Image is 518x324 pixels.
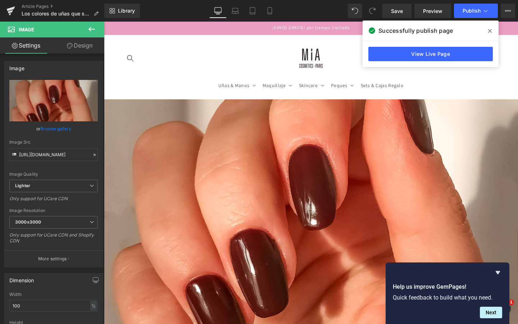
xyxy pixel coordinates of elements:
span: Library [118,8,135,14]
button: More [501,4,515,18]
div: % [90,301,97,311]
button: Undo [348,4,362,18]
img: MIA Cosmetics Paris EU [203,24,232,53]
div: Image Resolution [9,208,98,213]
button: [GEOGRAPHIC_DATA] | EUR € [306,32,385,45]
a: Mobile [261,4,278,18]
b: Lighter [15,183,30,188]
a: Sets & Cajas Regalo [265,59,319,75]
summary: Skincare [201,59,235,75]
a: New Library [104,4,140,18]
summary: Peques [235,59,266,75]
span: Save [391,7,403,15]
a: Tablet [244,4,261,18]
input: auto [9,300,98,312]
a: View Live Page [368,47,493,61]
span: Skincare [205,64,225,70]
span: Image [19,27,34,32]
button: Redo [365,4,380,18]
div: Only support for UCare CDN and Shopify CDN [9,232,98,248]
span: Maquillaje [167,64,191,70]
span: Sets & Cajas Regalo [270,64,315,70]
div: Image Quality [9,172,98,177]
button: Hide survey [494,268,502,277]
span: Los colores de uñas que se llevarán Este otoño [22,11,91,17]
div: Width [9,292,98,297]
p: Quick feedback to build what you need. [393,294,502,301]
span: [GEOGRAPHIC_DATA] | EUR € [310,35,376,42]
b: 3000x3000 [15,219,41,225]
span: ¡ENVÍO GRATIS! por tiempo limitado [177,3,259,9]
summary: Maquillaje [163,59,201,75]
div: Image Src [9,140,98,145]
p: More settings [38,256,67,262]
button: More settings [4,250,103,267]
span: Successfully publish page [378,26,453,35]
a: Browse gallery [41,122,71,135]
div: Image [9,61,24,71]
div: or [9,125,98,132]
span: Peques [239,64,256,70]
a: Desktop [209,4,227,18]
summary: Uñas & Manos [116,59,162,75]
button: Publish [454,4,498,18]
a: Design [54,37,106,54]
span: Uñas & Manos [120,64,153,70]
div: Help us improve GemPages! [393,268,502,318]
span: Preview [423,7,442,15]
a: MIA Cosmetics Paris EU [201,21,235,55]
button: Next question [480,307,502,318]
div: Dimension [9,273,34,283]
span: Publish [463,8,481,14]
a: Article Pages [22,4,104,9]
input: Link [9,148,98,161]
a: Laptop [227,4,244,18]
span: 1 [508,300,514,305]
h2: Help us improve GemPages! [393,283,502,291]
a: Preview [414,4,451,18]
summary: Búsqueda [20,31,36,46]
div: Only support for UCare CDN [9,196,98,206]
